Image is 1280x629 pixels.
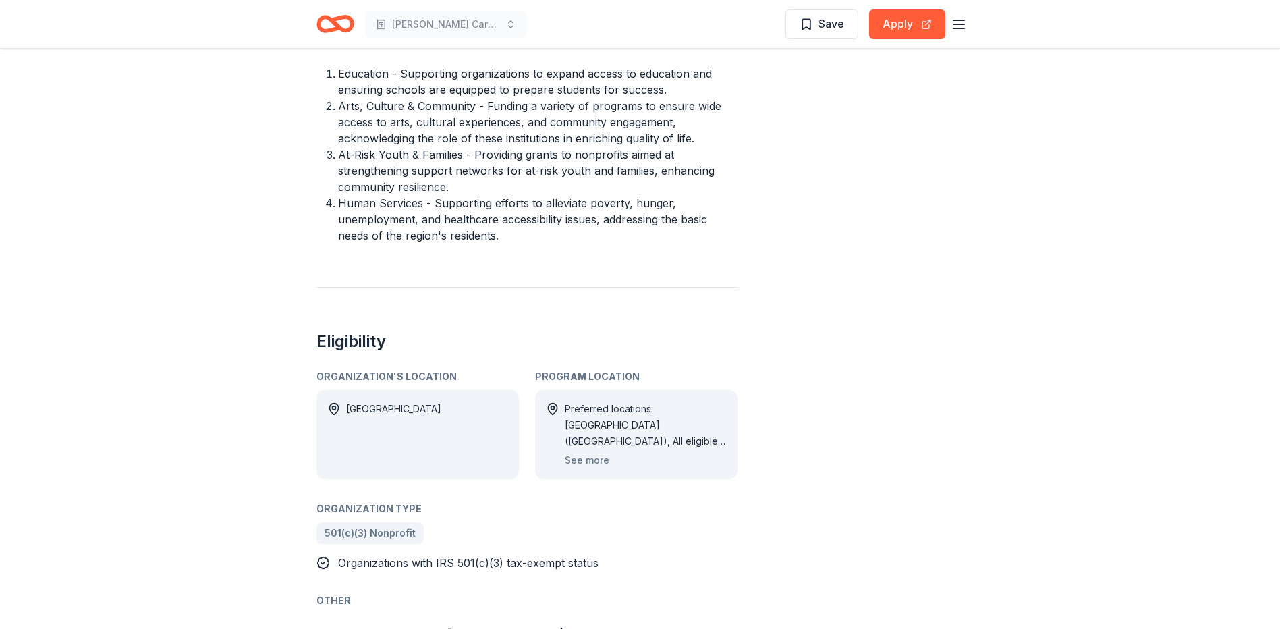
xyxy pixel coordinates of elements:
li: Education - Supporting organizations to expand access to education and ensuring schools are equip... [338,65,738,98]
button: [PERSON_NAME] Care program start up [365,11,527,38]
div: [GEOGRAPHIC_DATA] [346,401,441,468]
div: Preferred locations: [GEOGRAPHIC_DATA] ([GEOGRAPHIC_DATA]), All eligible locations: [GEOGRAPHIC_D... [565,401,727,449]
span: Save [818,15,844,32]
button: Apply [869,9,945,39]
div: Other [316,593,738,609]
button: See more [565,452,609,468]
h2: Eligibility [316,331,738,352]
li: Arts, Culture & Community - Funding a variety of programs to ensure wide access to arts, cultural... [338,98,738,146]
span: [PERSON_NAME] Care program start up [392,16,500,32]
div: Organization Type [316,501,738,517]
a: Home [316,8,354,40]
a: 501(c)(3) Nonprofit [316,522,424,544]
button: Save [785,9,858,39]
div: Program Location [535,368,738,385]
span: Organizations with IRS 501(c)(3) tax-exempt status [338,556,599,570]
li: Human Services - Supporting efforts to alleviate poverty, hunger, unemployment, and healthcare ac... [338,195,738,244]
span: 501(c)(3) Nonprofit [325,525,416,541]
li: At-Risk Youth & Families - Providing grants to nonprofits aimed at strengthening support networks... [338,146,738,195]
div: Organization's Location [316,368,519,385]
